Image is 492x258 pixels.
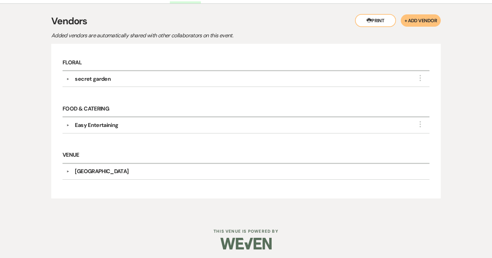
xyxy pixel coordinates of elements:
[64,124,72,127] button: ▼
[63,55,429,71] h6: Floral
[355,14,396,27] button: Print
[75,167,128,176] div: [GEOGRAPHIC_DATA]
[75,75,111,83] div: secret garden
[64,170,72,173] button: ▼
[75,121,118,129] div: Easy Entertaining
[51,14,441,28] h3: Vendors
[64,77,72,81] button: ▼
[63,148,429,164] h6: Venue
[63,101,429,117] h6: Food & Catering
[401,14,441,27] button: + Add Vendor
[220,232,272,256] img: Weven Logo
[51,31,290,40] p: Added vendors are automatically shared with other collaborators on this event.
